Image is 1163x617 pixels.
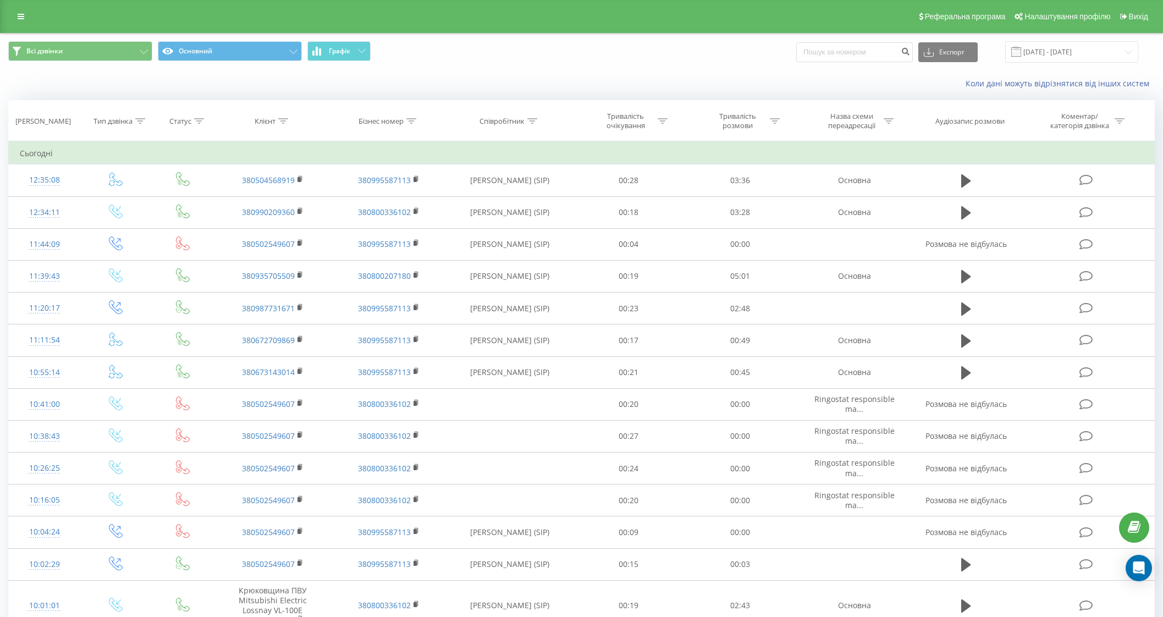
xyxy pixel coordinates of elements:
a: 380502549607 [242,527,295,537]
div: Тип дзвінка [93,117,133,126]
td: 00:03 [684,548,796,580]
td: Основна [796,356,913,388]
span: Реферальна програма [925,12,1006,21]
span: Розмова не відбулась [925,399,1007,409]
span: Ringostat responsible ma... [814,426,895,446]
div: 10:38:43 [20,426,69,447]
td: [PERSON_NAME] (SIP) [447,164,572,196]
input: Пошук за номером [796,42,913,62]
td: [PERSON_NAME] (SIP) [447,260,572,292]
td: Основна [796,260,913,292]
button: Графік [307,41,371,61]
td: [PERSON_NAME] (SIP) [447,196,572,228]
a: 380673143014 [242,367,295,377]
td: 00:00 [684,228,796,260]
a: 380502549607 [242,463,295,473]
div: 10:02:29 [20,554,69,575]
a: 380502549607 [242,431,295,441]
td: 00:20 [572,484,684,516]
a: 380995587113 [358,303,411,313]
td: 00:00 [684,453,796,484]
div: 12:34:11 [20,202,69,223]
td: [PERSON_NAME] (SIP) [447,548,572,580]
div: Статус [169,117,191,126]
a: 380502549607 [242,239,295,249]
a: 380995587113 [358,335,411,345]
div: Тривалість очікування [596,112,655,130]
div: 11:11:54 [20,329,69,351]
div: 10:26:25 [20,458,69,479]
td: 00:24 [572,453,684,484]
a: 380800336102 [358,207,411,217]
a: 380502549607 [242,399,295,409]
div: 12:35:08 [20,169,69,191]
td: 00:00 [684,484,796,516]
div: Тривалість розмови [708,112,767,130]
div: Open Intercom Messenger [1126,555,1152,581]
a: 380935705509 [242,271,295,281]
td: Основна [796,164,913,196]
div: 10:01:01 [20,595,69,616]
td: [PERSON_NAME] (SIP) [447,324,572,356]
div: Назва схеми переадресації [822,112,881,130]
a: 380995587113 [358,239,411,249]
a: 380995587113 [358,367,411,377]
button: Всі дзвінки [8,41,152,61]
a: 380995587113 [358,559,411,569]
a: 380502549607 [242,495,295,505]
div: 11:20:17 [20,298,69,319]
td: 03:36 [684,164,796,196]
td: 00:23 [572,293,684,324]
div: [PERSON_NAME] [15,117,71,126]
div: Бізнес номер [359,117,404,126]
td: 00:19 [572,260,684,292]
button: Експорт [918,42,978,62]
td: 00:00 [684,516,796,548]
a: 380800336102 [358,600,411,610]
a: 380800336102 [358,463,411,473]
span: Всі дзвінки [26,47,63,56]
span: Розмова не відбулась [925,495,1007,505]
a: Коли дані можуть відрізнятися вiд інших систем [966,78,1155,89]
td: [PERSON_NAME] (SIP) [447,516,572,548]
td: [PERSON_NAME] (SIP) [447,228,572,260]
span: Вихід [1129,12,1148,21]
a: 380995587113 [358,527,411,537]
td: [PERSON_NAME] (SIP) [447,293,572,324]
a: 380800336102 [358,495,411,505]
td: 05:01 [684,260,796,292]
span: Ringostat responsible ma... [814,490,895,510]
span: Розмова не відбулась [925,431,1007,441]
td: 00:04 [572,228,684,260]
td: 00:18 [572,196,684,228]
span: Налаштування профілю [1024,12,1110,21]
td: 00:00 [684,420,796,452]
td: Основна [796,324,913,356]
td: 03:28 [684,196,796,228]
a: 380502549607 [242,559,295,569]
span: Ringostat responsible ma... [814,458,895,478]
div: Клієнт [255,117,275,126]
button: Основний [158,41,302,61]
a: 380800207180 [358,271,411,281]
td: Сьогодні [9,142,1155,164]
td: [PERSON_NAME] (SIP) [447,356,572,388]
div: 11:44:09 [20,234,69,255]
td: 00:09 [572,516,684,548]
div: Аудіозапис розмови [935,117,1005,126]
td: 02:48 [684,293,796,324]
a: 380990209360 [242,207,295,217]
td: Основна [796,196,913,228]
td: 00:45 [684,356,796,388]
td: 00:17 [572,324,684,356]
span: Розмова не відбулась [925,239,1007,249]
td: 00:21 [572,356,684,388]
td: 00:49 [684,324,796,356]
div: 11:39:43 [20,266,69,287]
td: 00:28 [572,164,684,196]
td: 00:20 [572,388,684,420]
a: 380987731671 [242,303,295,313]
span: Розмова не відбулась [925,463,1007,473]
span: Графік [329,47,350,55]
a: 380672709869 [242,335,295,345]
